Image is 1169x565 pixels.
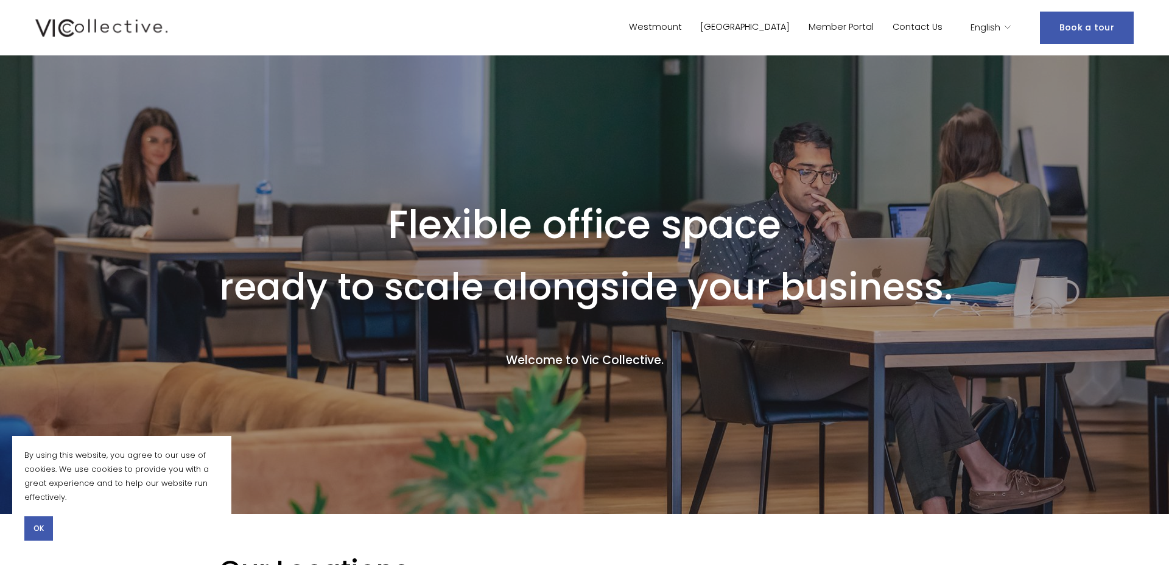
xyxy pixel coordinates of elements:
a: Member Portal [809,19,874,37]
section: Cookie banner [12,436,231,553]
a: Westmount [629,19,682,37]
span: OK [33,523,44,534]
span: English [971,20,1000,36]
h4: Welcome to Vic Collective. [219,353,950,369]
button: OK [24,516,53,541]
a: [GEOGRAPHIC_DATA] [700,19,790,37]
img: Vic Collective [35,16,168,40]
div: language picker [971,19,1012,37]
h1: ready to scale alongside your business. [219,268,953,305]
a: Book a tour [1040,12,1134,44]
a: Contact Us [893,19,943,37]
p: By using this website, you agree to our use of cookies. We use cookies to provide you with a grea... [24,448,219,504]
h1: Flexible office space [219,201,950,249]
